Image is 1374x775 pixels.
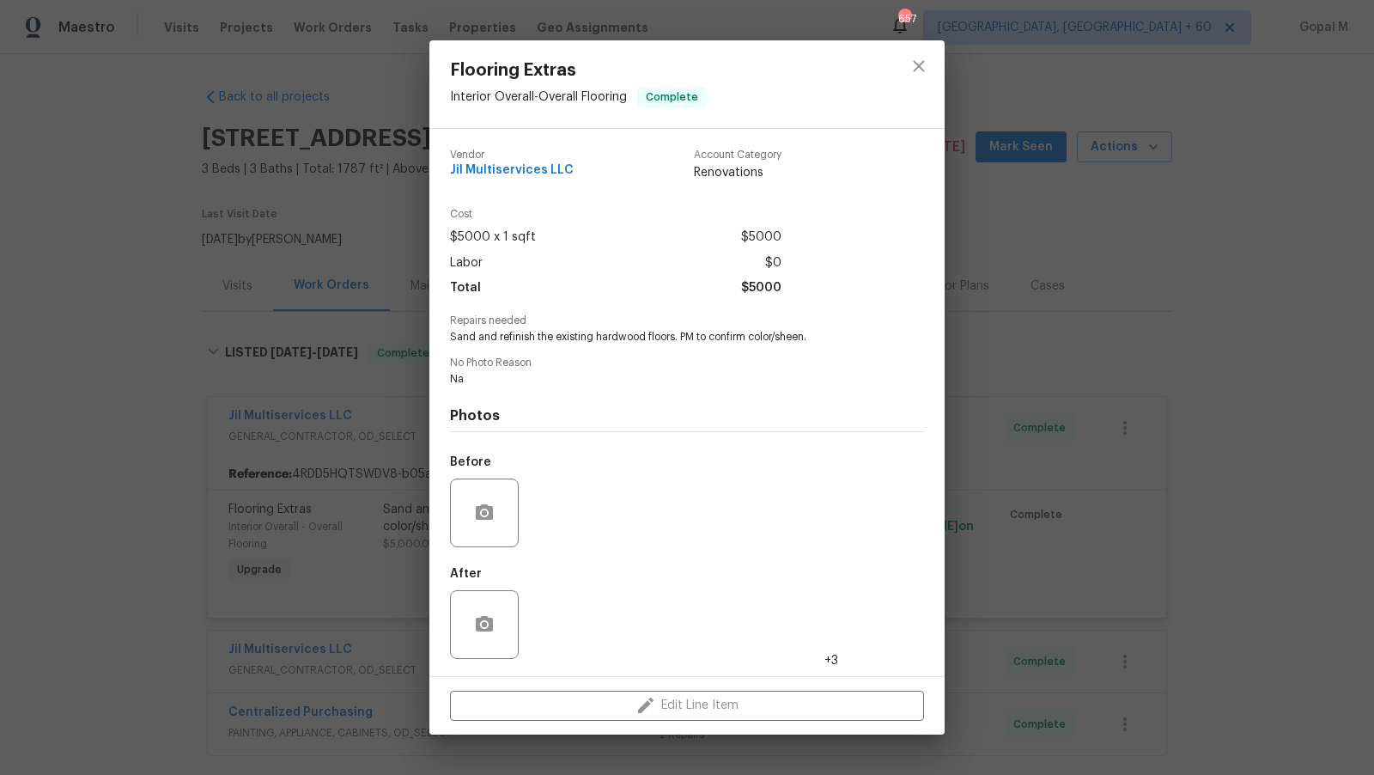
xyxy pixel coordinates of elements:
[694,164,781,181] span: Renovations
[694,150,781,161] span: Account Category
[450,150,574,161] span: Vendor
[741,225,781,250] span: $5000
[741,276,781,301] span: $5000
[765,251,781,276] span: $0
[450,61,707,80] span: Flooring Extras
[450,568,482,580] h5: After
[450,315,924,326] span: Repairs needed
[898,46,939,87] button: close
[824,652,838,669] span: +3
[450,357,924,369] span: No Photo Reason
[898,10,910,27] div: 657
[450,372,877,387] span: Na
[639,88,705,106] span: Complete
[450,407,924,424] h4: Photos
[450,276,481,301] span: Total
[450,164,574,177] span: Jil Multiservices LLC
[450,91,627,103] span: Interior Overall - Overall Flooring
[450,456,491,468] h5: Before
[450,225,536,250] span: $5000 x 1 sqft
[450,330,877,345] span: Sand and refinish the existing hardwood floors. PM to confirm color/sheen.
[450,209,781,220] span: Cost
[450,251,483,276] span: Labor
